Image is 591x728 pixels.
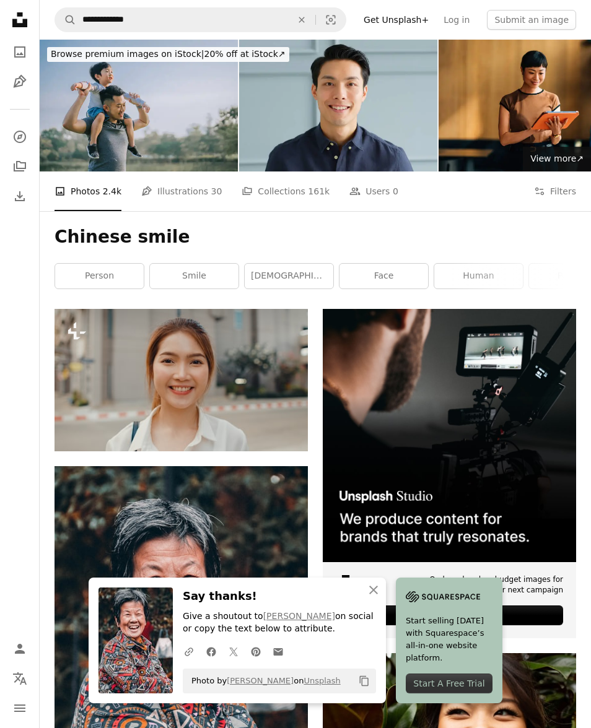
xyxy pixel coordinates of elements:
button: Filters [534,171,576,211]
a: View more↗ [523,147,591,171]
a: Share over email [267,639,289,664]
h3: Say thanks! [183,587,376,605]
a: Collections 161k [242,171,330,211]
a: human [434,264,523,288]
a: On-brand and on budget images for your next campaignLearn More [323,309,576,638]
a: Log in [436,10,477,30]
a: Start selling [DATE] with Squarespace’s all-in-one website platform.Start A Free Trial [396,578,502,703]
p: Give a shoutout to on social or copy the text below to attribute. [183,610,376,635]
a: [PERSON_NAME] [263,611,335,621]
a: Browse premium images on iStock|20% off at iStock↗ [40,40,297,69]
a: Get Unsplash+ [356,10,436,30]
a: person [55,264,144,288]
img: asian chinese father carrying his son on shoulder at public park enjoying bonding time together d... [40,40,238,171]
a: Unsplash [304,676,340,685]
a: a woman with a smile on her face [55,650,308,661]
img: Successful young Asia businesswoman in fashion office clothes smiling and looking at camera while... [55,309,308,451]
button: Visual search [316,8,346,32]
a: Explore [7,124,32,149]
span: On-brand and on budget images for your next campaign [425,574,563,596]
a: Share on Twitter [222,639,245,664]
a: Log in / Sign up [7,636,32,661]
a: smile [150,264,239,288]
span: Start selling [DATE] with Squarespace’s all-in-one website platform. [406,615,492,664]
span: Photo by on [185,671,341,691]
a: Users 0 [349,171,398,211]
div: Start A Free Trial [406,674,492,693]
a: face [339,264,428,288]
a: Share on Facebook [200,639,222,664]
a: Successful young Asia businesswoman in fashion office clothes smiling and looking at camera while... [55,375,308,386]
a: Illustrations [7,69,32,94]
span: 0 [393,184,398,198]
button: Search Unsplash [55,8,76,32]
a: Download History [7,184,32,209]
button: Copy to clipboard [354,670,375,691]
span: 30 [211,184,222,198]
span: 161k [308,184,330,198]
button: Submit an image [487,10,576,30]
img: Portrait young confident smart Asian businessman look at camera and smile [239,40,437,171]
img: file-1631678316303-ed18b8b5cb9cimage [336,575,356,595]
img: file-1715652217532-464736461acbimage [323,309,576,562]
button: Clear [288,8,315,32]
a: Photos [7,40,32,64]
h1: Chinese smile [55,226,576,248]
img: file-1705255347840-230a6ab5bca9image [406,587,480,606]
a: [DEMOGRAPHIC_DATA] [245,264,333,288]
button: Language [7,666,32,691]
span: 20% off at iStock ↗ [51,49,286,59]
span: View more ↗ [530,154,584,163]
form: Find visuals sitewide [55,7,346,32]
span: Browse premium images on iStock | [51,49,204,59]
a: Illustrations 30 [141,171,222,211]
a: Collections [7,154,32,179]
button: Menu [7,696,32,721]
a: Share on Pinterest [245,639,267,664]
a: [PERSON_NAME] [227,676,294,685]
